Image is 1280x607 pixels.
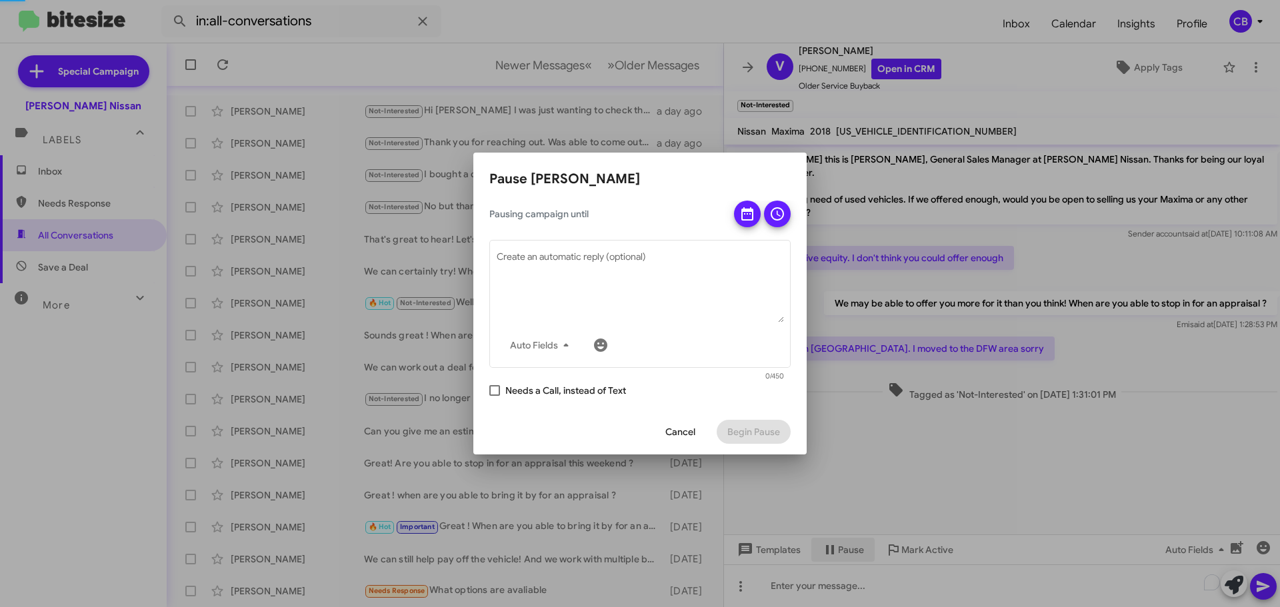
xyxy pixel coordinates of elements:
span: Begin Pause [727,420,780,444]
span: Needs a Call, instead of Text [505,382,626,398]
span: Cancel [665,420,695,444]
span: Pausing campaign until [489,207,723,221]
button: Begin Pause [717,420,791,444]
h2: Pause [PERSON_NAME] [489,169,791,190]
button: Cancel [655,420,706,444]
button: Auto Fields [499,333,585,357]
span: Auto Fields [510,333,574,357]
mat-hint: 0/450 [765,372,784,380]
